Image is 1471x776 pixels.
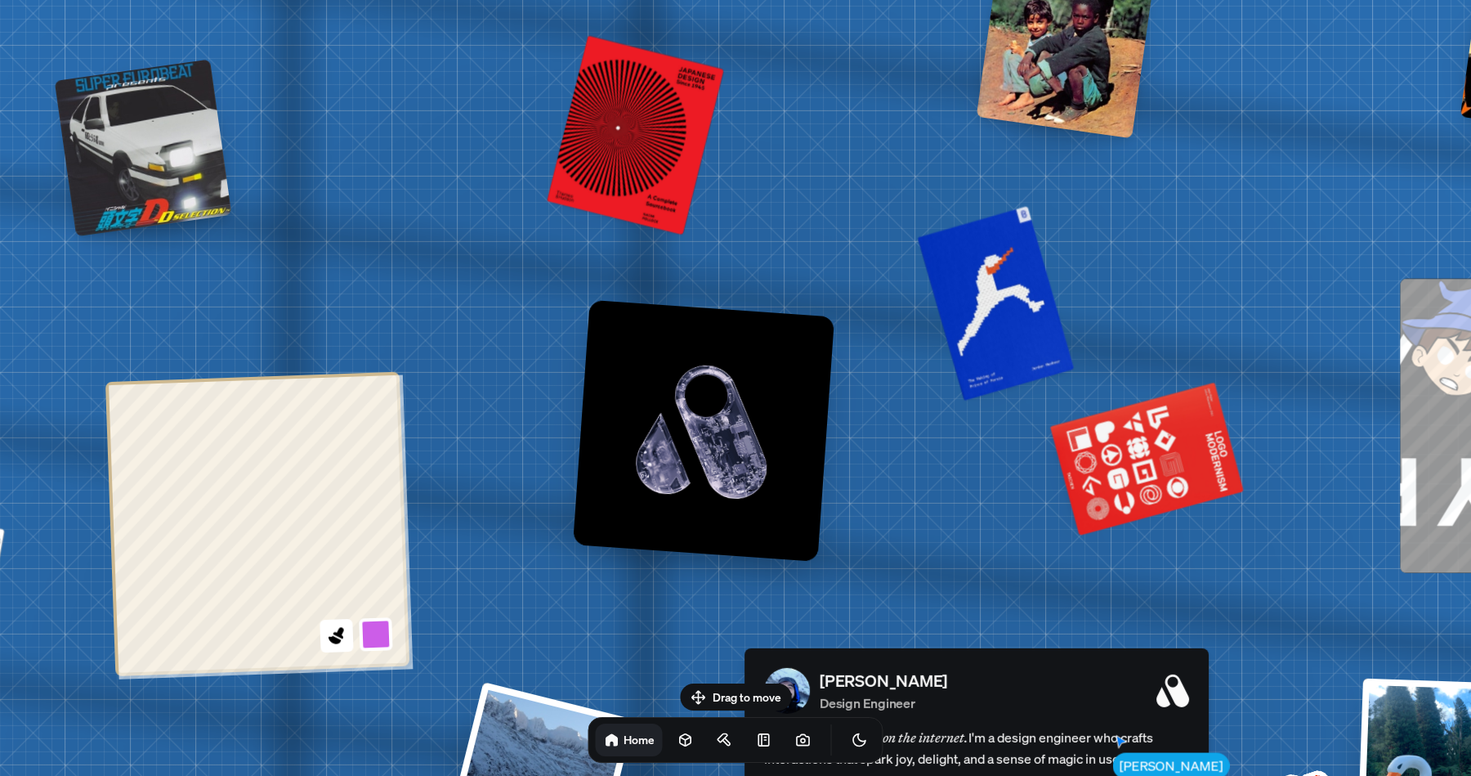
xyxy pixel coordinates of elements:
p: Design Engineer [820,693,947,712]
img: Logo variation 1 [573,299,834,561]
img: Profile Picture [764,667,810,713]
button: Toggle Theme [843,724,876,756]
a: Home [596,724,663,756]
h1: Home [624,732,655,747]
span: Welcome to I'm a design engineer who crafts interactions that spark joy, delight, and a sense of ... [764,726,1189,769]
p: [PERSON_NAME] [820,668,947,693]
em: my space on the internet. [833,729,968,745]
